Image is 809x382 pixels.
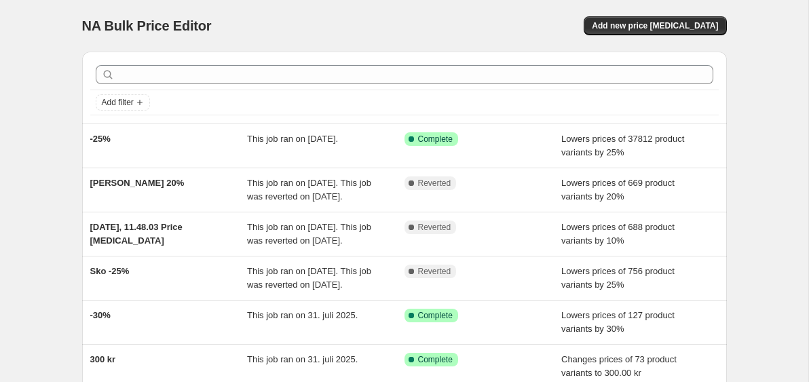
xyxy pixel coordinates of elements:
span: This job ran on [DATE]. [247,134,338,144]
span: Reverted [418,178,451,189]
button: Add filter [96,94,150,111]
span: Reverted [418,222,451,233]
span: [PERSON_NAME] 20% [90,178,185,188]
span: Lowers prices of 37812 product variants by 25% [561,134,684,157]
span: Complete [418,310,453,321]
span: Complete [418,134,453,145]
span: NA Bulk Price Editor [82,18,212,33]
span: This job ran on 31. juli 2025. [247,354,358,364]
span: Changes prices of 73 product variants to 300.00 kr [561,354,677,378]
span: Add filter [102,97,134,108]
span: This job ran on [DATE]. This job was reverted on [DATE]. [247,222,371,246]
span: [DATE], 11.48.03 Price [MEDICAL_DATA] [90,222,183,246]
span: Complete [418,354,453,365]
span: -25% [90,134,111,144]
span: -30% [90,310,111,320]
span: This job ran on [DATE]. This job was reverted on [DATE]. [247,178,371,202]
span: This job ran on 31. juli 2025. [247,310,358,320]
span: This job ran on [DATE]. This job was reverted on [DATE]. [247,266,371,290]
span: Reverted [418,266,451,277]
span: Lowers prices of 688 product variants by 10% [561,222,675,246]
span: Lowers prices of 756 product variants by 25% [561,266,675,290]
span: 300 kr [90,354,116,364]
span: Lowers prices of 127 product variants by 30% [561,310,675,334]
span: Add new price [MEDICAL_DATA] [592,20,718,31]
button: Add new price [MEDICAL_DATA] [584,16,726,35]
span: Sko -25% [90,266,130,276]
span: Lowers prices of 669 product variants by 20% [561,178,675,202]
